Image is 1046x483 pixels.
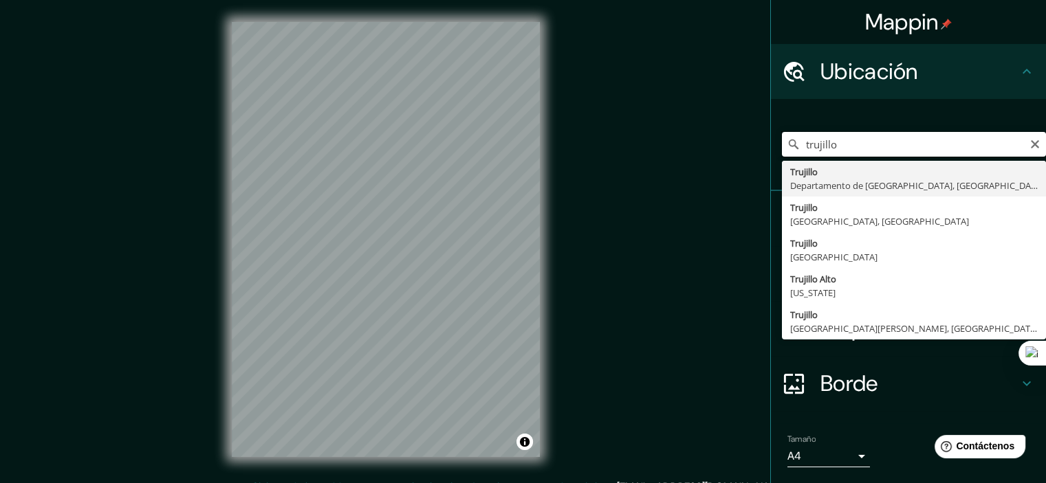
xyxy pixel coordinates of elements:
font: Departamento de [GEOGRAPHIC_DATA], [GEOGRAPHIC_DATA] [790,179,1044,192]
img: pin-icon.png [941,19,952,30]
div: A4 [787,445,870,467]
font: Mappin [865,8,939,36]
font: Trujillo [790,308,818,321]
iframe: Lanzador de widgets de ayuda [924,429,1031,468]
font: Tamaño [787,434,816,445]
font: [GEOGRAPHIC_DATA][PERSON_NAME], [GEOGRAPHIC_DATA] [790,322,1038,335]
font: Ubicación [820,57,918,86]
font: [GEOGRAPHIC_DATA], [GEOGRAPHIC_DATA] [790,215,969,227]
div: Estilo [771,246,1046,301]
font: Trujillo [790,166,818,178]
font: Trujillo [790,201,818,214]
input: Elige tu ciudad o zona [782,132,1046,157]
font: [US_STATE] [790,287,836,299]
font: A4 [787,449,801,463]
button: Activar o desactivar atribución [516,434,533,450]
div: Borde [771,356,1046,411]
font: Trujillo Alto [790,273,836,285]
div: Patas [771,191,1046,246]
div: Disposición [771,301,1046,356]
font: Borde [820,369,878,398]
font: Trujillo [790,237,818,249]
button: Claro [1029,137,1040,150]
canvas: Mapa [232,22,540,457]
font: [GEOGRAPHIC_DATA] [790,251,878,263]
div: Ubicación [771,44,1046,99]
